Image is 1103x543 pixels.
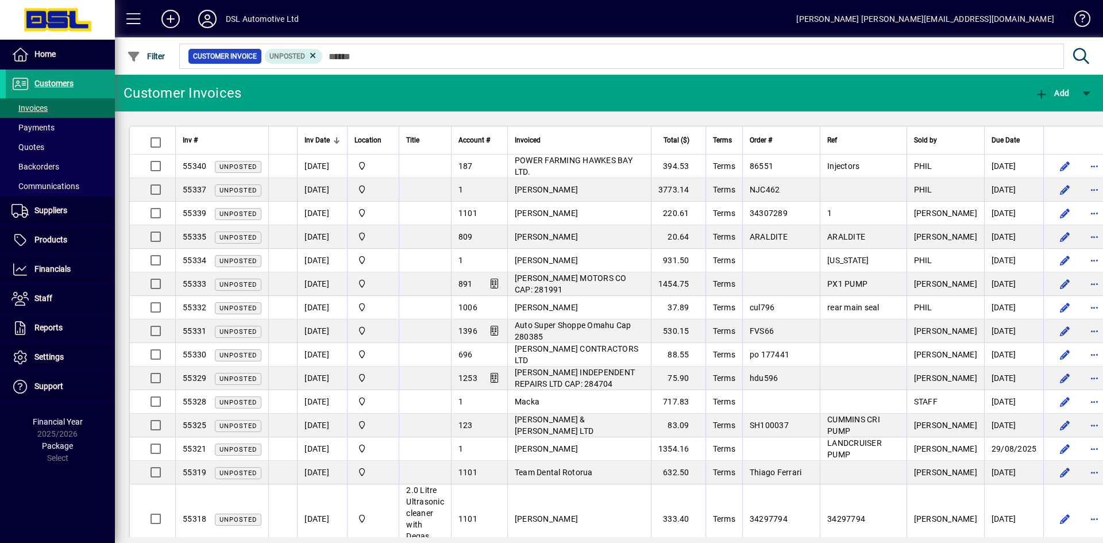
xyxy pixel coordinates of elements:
[219,446,257,453] span: Unposted
[219,422,257,430] span: Unposted
[713,514,735,523] span: Terms
[713,185,735,194] span: Terms
[914,279,977,288] span: [PERSON_NAME]
[458,209,477,218] span: 1101
[354,419,392,432] span: Central
[651,437,705,461] td: 1354.16
[914,397,938,406] span: STAFF
[713,326,735,336] span: Terms
[458,232,473,241] span: 809
[458,256,463,265] span: 1
[713,209,735,218] span: Terms
[984,225,1044,249] td: [DATE]
[6,157,115,176] a: Backorders
[458,468,477,477] span: 1101
[1055,298,1074,317] button: Edit
[219,163,257,171] span: Unposted
[914,421,977,430] span: [PERSON_NAME]
[515,514,578,523] span: [PERSON_NAME]
[11,123,55,132] span: Payments
[1055,251,1074,269] button: Edit
[1055,228,1074,246] button: Edit
[219,210,257,218] span: Unposted
[750,373,778,383] span: hdu596
[1055,322,1074,340] button: Edit
[651,414,705,437] td: 83.09
[827,134,837,147] span: Ref
[515,415,593,436] span: [PERSON_NAME] & [PERSON_NAME] LTD
[183,279,206,288] span: 55333
[515,321,631,341] span: Auto Super Shoppe Omahu Cap 280385
[515,156,633,176] span: POWER FARMING HAWKES BAY LTD.
[6,284,115,313] a: Staff
[6,197,115,225] a: Suppliers
[515,368,635,388] span: [PERSON_NAME] INDEPENDENT REPAIRS LTD CAP: 284704
[6,372,115,401] a: Support
[750,468,802,477] span: Thiago Ferrari
[354,395,392,408] span: Central
[984,319,1044,343] td: [DATE]
[458,421,473,430] span: 123
[458,161,473,171] span: 187
[297,437,347,461] td: [DATE]
[1055,463,1074,482] button: Edit
[713,232,735,241] span: Terms
[914,161,932,171] span: PHIL
[183,373,206,383] span: 55329
[827,303,880,312] span: rear main seal
[914,134,977,147] div: Sold by
[354,207,392,219] span: Central
[124,84,241,102] div: Customer Invoices
[713,373,735,383] span: Terms
[297,414,347,437] td: [DATE]
[354,513,392,525] span: Central
[515,397,539,406] span: Macka
[219,328,257,336] span: Unposted
[152,9,189,29] button: Add
[827,134,900,147] div: Ref
[6,226,115,255] a: Products
[984,272,1044,296] td: [DATE]
[406,134,444,147] div: Title
[651,367,705,390] td: 75.90
[984,155,1044,178] td: [DATE]
[183,185,206,194] span: 55337
[651,461,705,484] td: 632.50
[651,202,705,225] td: 220.61
[515,134,644,147] div: Invoiced
[651,296,705,319] td: 37.89
[183,468,206,477] span: 55319
[354,348,392,361] span: Central
[515,468,593,477] span: Team Dental Rotorua
[827,161,859,171] span: Injectors
[1055,204,1074,222] button: Edit
[651,249,705,272] td: 931.50
[992,134,1037,147] div: Due Date
[297,461,347,484] td: [DATE]
[458,134,490,147] span: Account #
[515,344,638,365] span: [PERSON_NAME] CONTRACTORS LTD
[297,202,347,225] td: [DATE]
[183,350,206,359] span: 55330
[984,249,1044,272] td: [DATE]
[664,134,689,147] span: Total ($)
[651,390,705,414] td: 717.83
[354,301,392,314] span: Central
[219,281,257,288] span: Unposted
[354,254,392,267] span: Central
[827,209,832,218] span: 1
[914,468,977,477] span: [PERSON_NAME]
[297,343,347,367] td: [DATE]
[515,134,541,147] span: Invoiced
[750,514,788,523] span: 34297794
[651,155,705,178] td: 394.53
[651,225,705,249] td: 20.64
[219,399,257,406] span: Unposted
[458,185,463,194] span: 1
[183,326,206,336] span: 55331
[984,461,1044,484] td: [DATE]
[6,40,115,69] a: Home
[11,162,59,171] span: Backorders
[297,390,347,414] td: [DATE]
[914,326,977,336] span: [PERSON_NAME]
